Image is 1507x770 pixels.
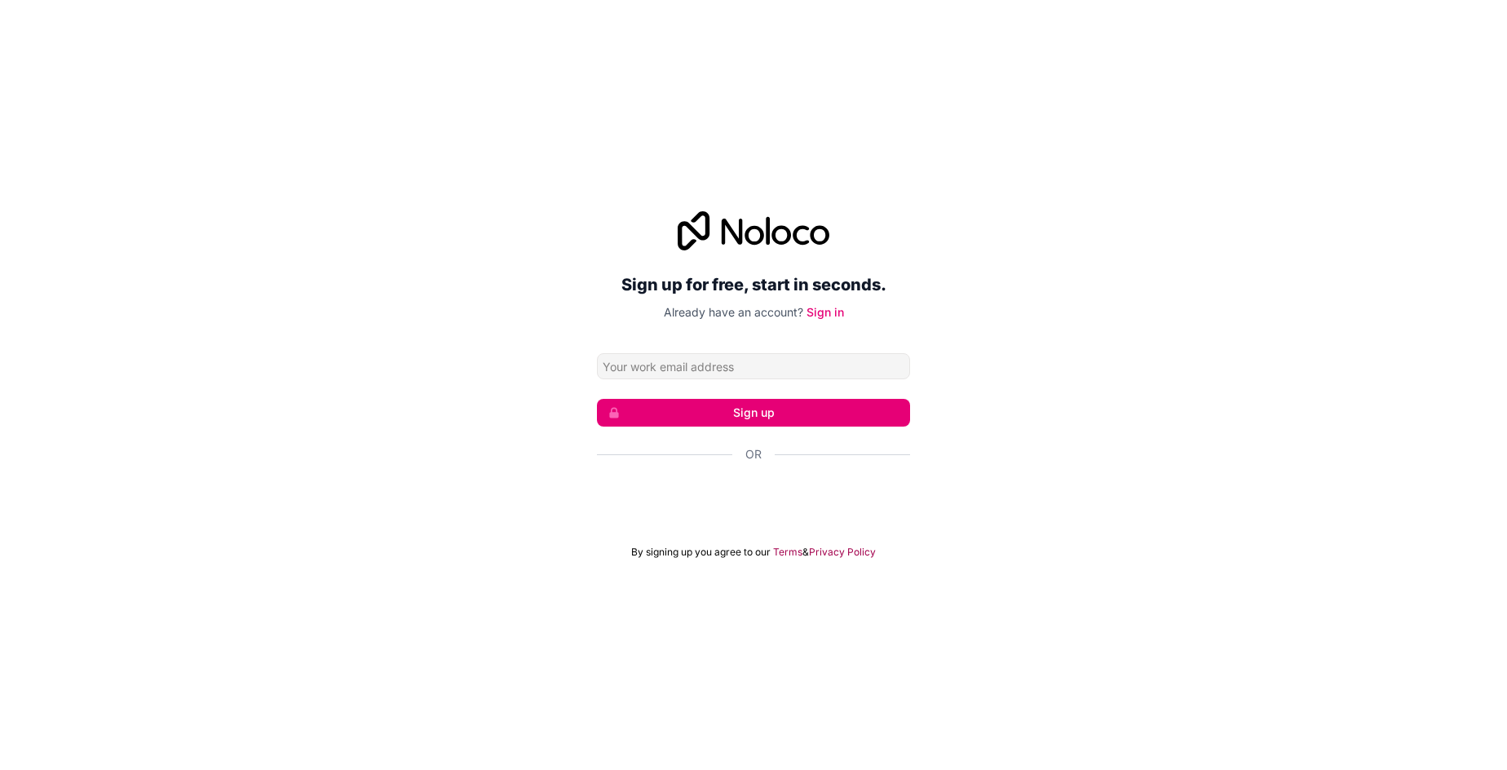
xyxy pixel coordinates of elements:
span: By signing up you agree to our [631,546,771,559]
span: Or [745,446,762,462]
button: Sign up [597,399,910,427]
a: Terms [773,546,802,559]
span: & [802,546,809,559]
a: Sign in [807,305,844,319]
a: Privacy Policy [809,546,876,559]
h2: Sign up for free, start in seconds. [597,270,910,299]
input: Email address [597,353,910,379]
span: Already have an account? [664,305,803,319]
